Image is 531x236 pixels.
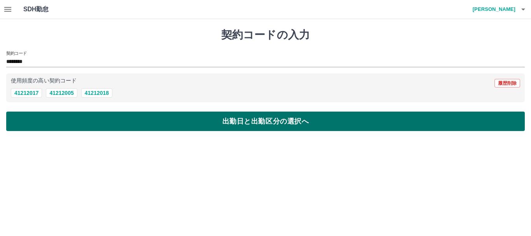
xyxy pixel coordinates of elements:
[6,112,525,131] button: 出勤日と出勤区分の選択へ
[81,88,112,98] button: 41212018
[6,28,525,42] h1: 契約コードの入力
[11,78,77,84] p: 使用頻度の高い契約コード
[11,88,42,98] button: 41212017
[6,50,27,56] h2: 契約コード
[46,88,77,98] button: 41212005
[494,79,520,87] button: 履歴削除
